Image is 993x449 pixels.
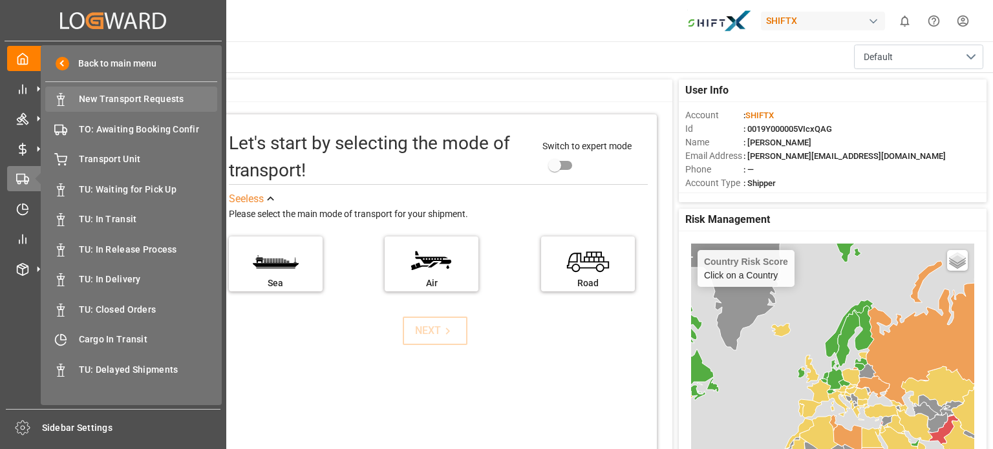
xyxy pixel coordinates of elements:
[229,207,648,222] div: Please select the main mode of transport for your shipment.
[79,152,218,166] span: Transport Unit
[45,327,217,352] a: Cargo In Transit
[854,45,983,69] button: open menu
[79,92,218,106] span: New Transport Requests
[79,123,218,136] span: TO: Awaiting Booking Confir
[229,191,264,207] div: See less
[542,141,632,151] span: Switch to expert mode
[79,243,218,256] span: TU: In Release Process
[743,138,811,147] span: : [PERSON_NAME]
[79,333,218,346] span: Cargo In Transit
[761,8,890,33] button: SHIFTX
[685,83,729,98] span: User Info
[743,165,754,174] span: : —
[45,176,217,202] a: TU: Waiting for Pick Up
[687,10,752,32] img: Bildschirmfoto%202024-11-13%20um%2009.31.44.png_1731487080.png
[890,6,919,36] button: show 0 new notifications
[415,323,454,339] div: NEXT
[45,267,217,292] a: TU: In Delivery
[391,277,472,290] div: Air
[45,87,217,112] a: New Transport Requests
[685,136,743,149] span: Name
[685,149,743,163] span: Email Address
[685,109,743,122] span: Account
[79,213,218,226] span: TU: In Transit
[45,297,217,322] a: TU: Closed Orders
[229,130,530,184] div: Let's start by selecting the mode of transport!
[7,46,219,71] a: My Cockpit
[45,116,217,141] a: TO: Awaiting Booking Confir
[79,303,218,317] span: TU: Closed Orders
[69,57,156,70] span: Back to main menu
[403,317,467,345] button: NEXT
[685,163,743,176] span: Phone
[45,207,217,232] a: TU: In Transit
[42,421,221,435] span: Sidebar Settings
[7,196,219,221] a: Allocation Management
[79,273,218,286] span: TU: In Delivery
[685,176,743,190] span: Account Type
[685,212,770,227] span: Risk Management
[45,357,217,382] a: TU: Delayed Shipments
[947,250,968,271] a: Layers
[7,226,219,251] a: Control Tower
[704,256,788,280] div: Click on a Country
[45,236,217,262] a: TU: In Release Process
[704,256,788,267] h4: Country Risk Score
[743,110,774,120] span: :
[745,110,774,120] span: SHIFTX
[79,363,218,377] span: TU: Delayed Shipments
[743,124,832,134] span: : 0019Y000005VIcxQAG
[45,147,217,172] a: Transport Unit
[919,6,948,36] button: Help Center
[761,12,885,30] div: SHIFTX
[548,277,628,290] div: Road
[685,122,743,136] span: Id
[79,183,218,196] span: TU: Waiting for Pick Up
[743,151,946,161] span: : [PERSON_NAME][EMAIL_ADDRESS][DOMAIN_NAME]
[235,277,316,290] div: Sea
[864,50,893,64] span: Default
[743,178,776,188] span: : Shipper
